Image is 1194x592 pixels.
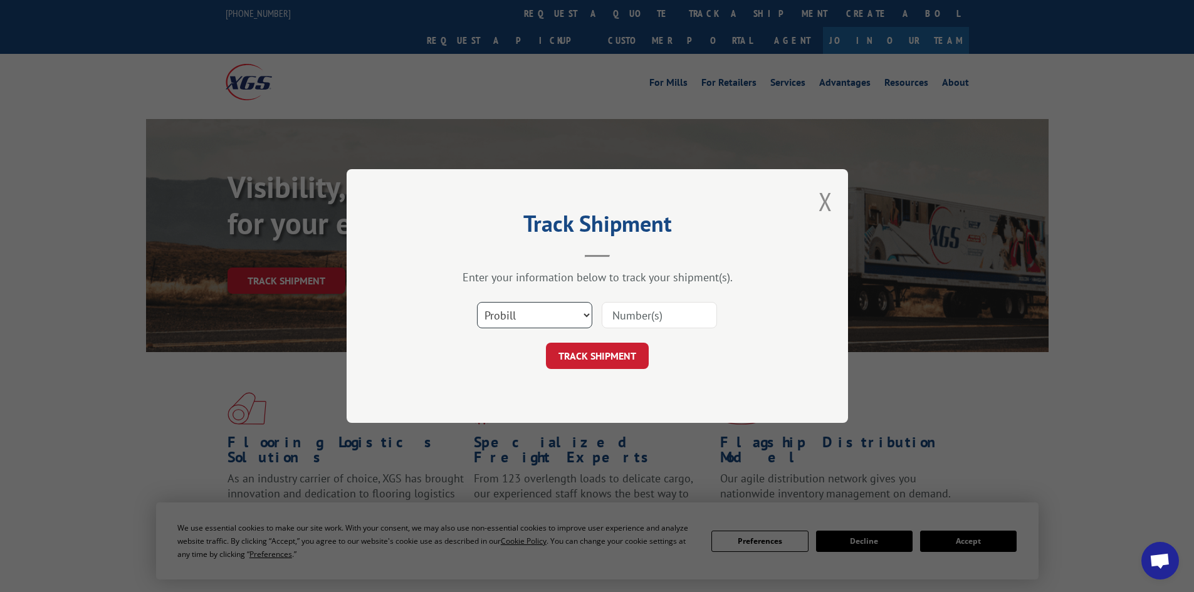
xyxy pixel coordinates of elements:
[1141,542,1179,579] div: Open chat
[819,185,832,218] button: Close modal
[546,343,649,369] button: TRACK SHIPMENT
[409,270,785,284] div: Enter your information below to track your shipment(s).
[409,215,785,239] h2: Track Shipment
[602,302,717,328] input: Number(s)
